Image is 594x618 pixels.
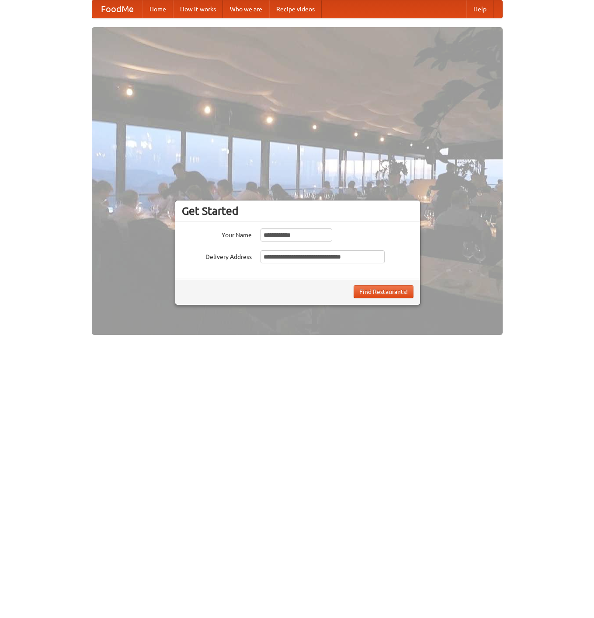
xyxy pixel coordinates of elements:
label: Delivery Address [182,250,252,261]
a: Home [142,0,173,18]
a: How it works [173,0,223,18]
a: FoodMe [92,0,142,18]
a: Who we are [223,0,269,18]
label: Your Name [182,228,252,239]
button: Find Restaurants! [354,285,413,298]
h3: Get Started [182,204,413,218]
a: Recipe videos [269,0,322,18]
a: Help [466,0,493,18]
